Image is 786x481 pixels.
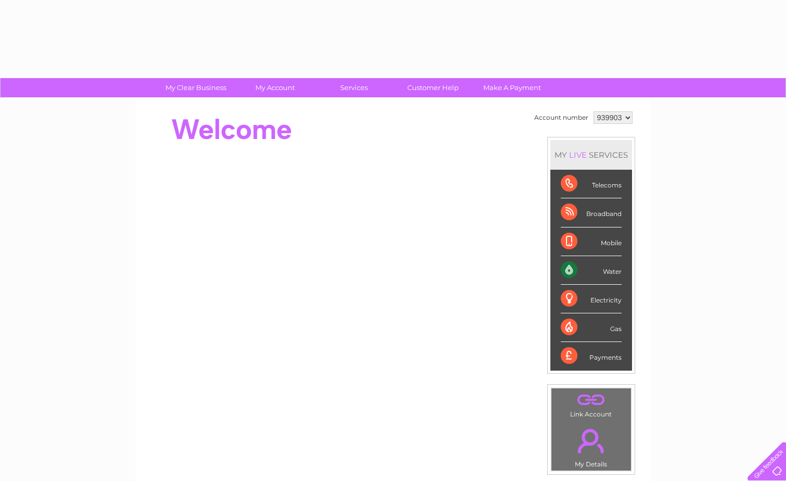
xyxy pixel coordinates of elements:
div: LIVE [567,150,589,160]
a: My Clear Business [153,78,239,97]
td: Link Account [551,388,632,421]
div: Telecoms [561,170,622,198]
div: Payments [561,342,622,370]
div: Water [561,256,622,285]
div: Broadband [561,198,622,227]
a: Services [311,78,397,97]
a: My Account [232,78,318,97]
td: My Details [551,420,632,471]
td: Account number [532,109,591,126]
div: MY SERVICES [550,140,632,170]
div: Electricity [561,285,622,313]
div: Gas [561,313,622,342]
a: Customer Help [390,78,476,97]
a: Make A Payment [469,78,555,97]
a: . [554,391,628,409]
div: Mobile [561,227,622,256]
a: . [554,423,628,459]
